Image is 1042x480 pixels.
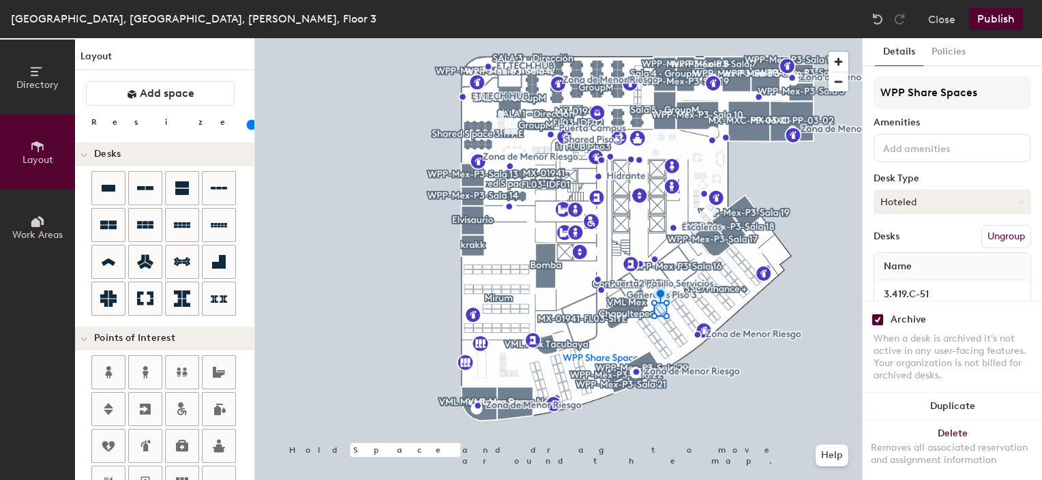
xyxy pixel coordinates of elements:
input: Unnamed desk [877,284,1028,303]
input: Add amenities [880,139,1003,155]
div: Resize [91,117,242,127]
button: Policies [923,38,974,66]
button: Ungroup [981,225,1031,248]
div: Archive [891,314,926,325]
div: [GEOGRAPHIC_DATA], [GEOGRAPHIC_DATA], [PERSON_NAME], Floor 3 [11,10,376,27]
img: Redo [893,12,906,26]
div: Desk Type [874,173,1031,184]
button: Add space [86,81,235,106]
button: Details [875,38,923,66]
span: Points of Interest [94,333,175,344]
span: Layout [23,154,53,166]
div: Amenities [874,117,1031,128]
span: Directory [16,79,59,91]
button: Hoteled [874,190,1031,214]
button: Close [928,8,955,30]
div: Desks [874,231,899,242]
div: Removes all associated reservation and assignment information [871,442,1034,466]
span: Add space [140,87,194,100]
button: Help [816,445,848,466]
button: Publish [969,8,1023,30]
button: Duplicate [863,393,1042,420]
div: When a desk is archived it's not active in any user-facing features. Your organization is not bil... [874,333,1031,382]
img: Undo [871,12,884,26]
h1: Layout [75,49,254,70]
span: Desks [94,149,121,160]
span: Name [877,254,919,279]
span: Work Areas [12,229,63,241]
button: DeleteRemoves all associated reservation and assignment information [863,420,1042,480]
